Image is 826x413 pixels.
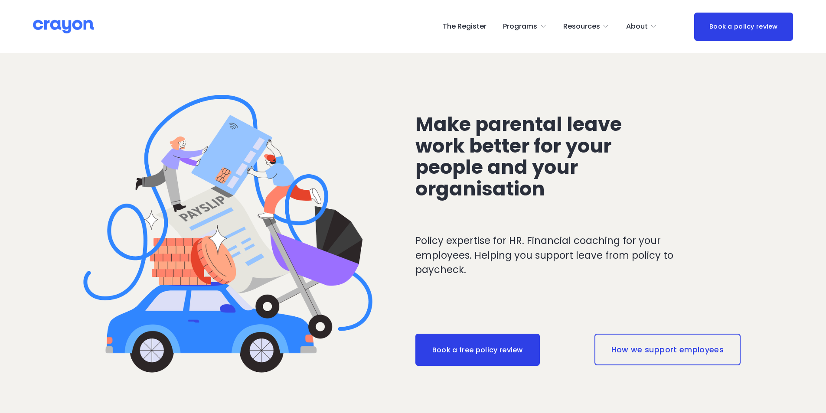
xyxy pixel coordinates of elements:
span: Make parental leave work better for your people and your organisation [415,111,626,203]
span: About [626,20,648,33]
img: Crayon [33,19,94,34]
a: The Register [443,20,486,33]
a: Book a policy review [694,13,793,41]
a: folder dropdown [626,20,657,33]
p: Policy expertise for HR. Financial coaching for your employees. Helping you support leave from po... [415,234,709,277]
a: folder dropdown [563,20,610,33]
a: folder dropdown [503,20,547,33]
span: Resources [563,20,600,33]
a: How we support employees [594,334,741,365]
a: Book a free policy review [415,334,540,366]
span: Programs [503,20,537,33]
